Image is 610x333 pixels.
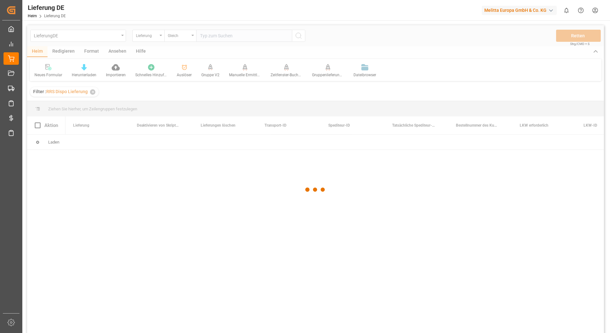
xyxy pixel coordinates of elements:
[482,4,559,16] button: Melitta Europa GmbH & Co. KG
[28,3,66,12] div: Lieferung DE
[559,3,574,18] button: 0 neue Benachrichtigungen anzeigen
[484,7,547,14] font: Melitta Europa GmbH & Co. KG
[574,3,588,18] button: Hilfe-Center
[28,14,37,18] a: Heim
